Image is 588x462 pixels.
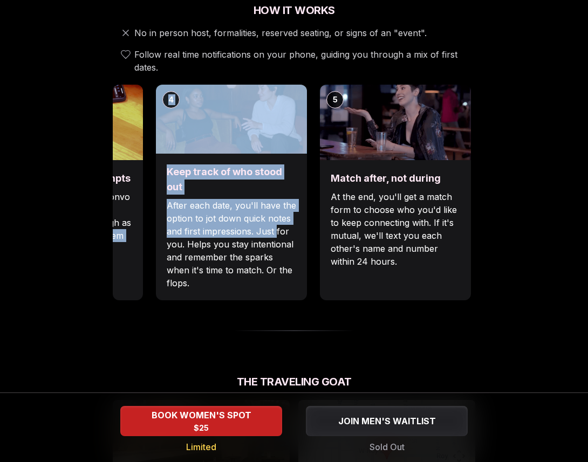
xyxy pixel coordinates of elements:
[186,440,216,453] span: Limited
[326,91,344,108] div: 5
[156,85,307,154] img: Keep track of who stood out
[320,85,471,160] img: Match after, not during
[113,374,475,389] h2: The Traveling Goat
[149,409,254,422] span: BOOK WOMEN'S SPOT
[331,190,460,268] p: At the end, you'll get a match form to choose who you'd like to keep connecting with. If it's mut...
[331,171,460,186] h3: Match after, not during
[113,3,475,18] h2: How It Works
[134,48,471,74] span: Follow real time notifications on your phone, guiding you through a mix of first dates.
[370,440,405,453] span: Sold Out
[306,406,468,436] button: JOIN MEN'S WAITLIST - Sold Out
[162,91,180,108] div: 4
[336,415,438,427] span: JOIN MEN'S WAITLIST
[167,199,296,289] p: After each date, you'll have the option to jot down quick notes and first impressions. Just for y...
[167,164,296,195] h3: Keep track of who stood out
[120,406,282,436] button: BOOK WOMEN'S SPOT - Limited
[194,423,209,433] span: $25
[134,26,427,39] span: No in person host, formalities, reserved seating, or signs of an "event".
